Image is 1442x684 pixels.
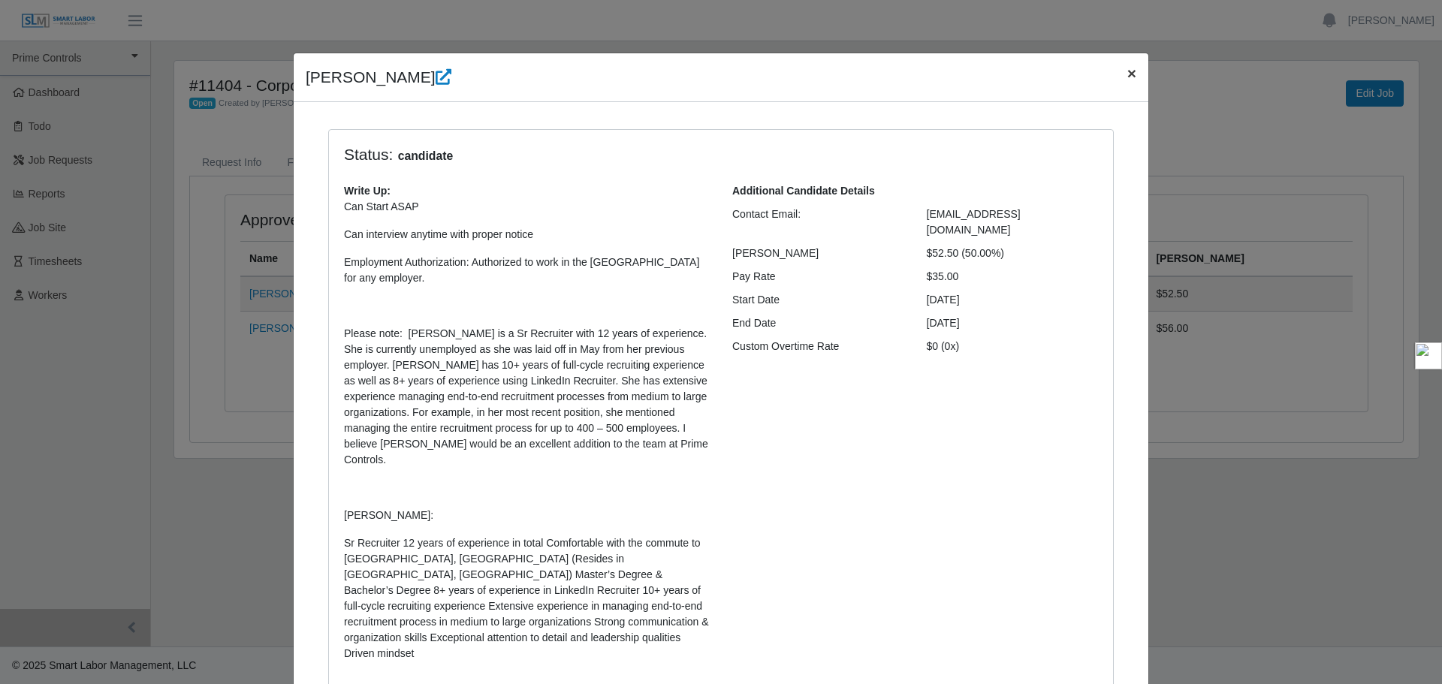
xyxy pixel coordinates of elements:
[721,339,916,354] div: Custom Overtime Rate
[344,145,904,165] h4: Status:
[344,326,710,468] p: Please note: [PERSON_NAME] is a Sr Recruiter with 12 years of experience. She is currently unempl...
[306,65,451,89] h4: [PERSON_NAME]
[344,227,710,243] p: Can interview anytime with proper notice
[344,508,710,523] p: [PERSON_NAME]:
[721,315,916,331] div: End Date
[393,147,457,165] span: candidate
[1127,65,1136,82] span: ×
[721,292,916,308] div: Start Date
[916,246,1110,261] div: $52.50 (50.00%)
[927,340,960,352] span: $0 (0x)
[1115,53,1148,93] button: Close
[721,206,916,238] div: Contact Email:
[916,269,1110,285] div: $35.00
[344,185,391,197] b: Write Up:
[344,255,710,286] p: Employment Authorization: Authorized to work in the [GEOGRAPHIC_DATA] for any employer.
[916,292,1110,308] div: [DATE]
[927,208,1021,236] span: [EMAIL_ADDRESS][DOMAIN_NAME]
[344,199,710,215] p: Can Start ASAP
[927,317,960,329] span: [DATE]
[344,199,710,661] p: Sr Recruiter 12 years of experience in total Comfortable with the commute to [GEOGRAPHIC_DATA], [...
[721,246,916,261] div: [PERSON_NAME]
[721,269,916,285] div: Pay Rate
[1415,342,1442,369] img: toggle-logo.svg
[732,185,875,197] b: Additional Candidate Details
